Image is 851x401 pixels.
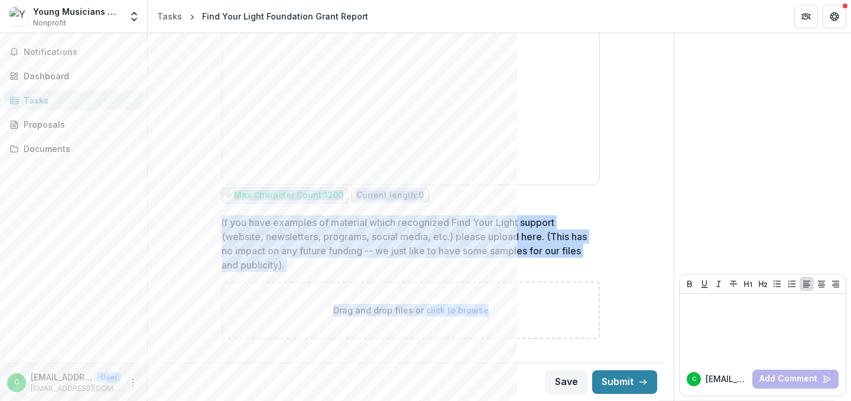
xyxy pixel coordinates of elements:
[545,370,587,394] button: Save
[157,10,182,22] div: Tasks
[202,10,368,22] div: Find Your Light Foundation Grant Report
[24,143,133,155] div: Documents
[152,8,187,25] a: Tasks
[752,370,839,389] button: Add Comment
[126,376,140,390] button: More
[741,277,755,291] button: Heading 1
[33,18,66,28] span: Nonprofit
[5,139,142,159] a: Documents
[152,8,373,25] nav: breadcrumb
[97,372,121,383] p: User
[829,277,843,291] button: Align Right
[24,47,138,57] span: Notifications
[756,277,770,291] button: Heading 2
[814,277,829,291] button: Align Center
[14,379,20,386] div: csmith@youngmusiciansco.org
[24,70,133,82] div: Dashboard
[222,215,593,272] p: If you have examples of material which recognized Find Your Light support (website, newsletters, ...
[712,277,726,291] button: Italicize
[333,304,489,316] p: Drag and drop files or
[794,5,818,28] button: Partners
[5,115,142,134] a: Proposals
[5,90,142,110] a: Tasks
[426,305,489,315] span: click to browse
[800,277,814,291] button: Align Left
[697,277,712,291] button: Underline
[823,5,846,28] button: Get Help
[126,5,142,28] button: Open entity switcher
[356,190,424,200] p: Current length: 0
[33,5,121,18] div: Young Musicians Choral Orchestra
[31,383,121,394] p: [EMAIL_ADDRESS][DOMAIN_NAME]
[5,66,142,86] a: Dashboard
[5,43,142,62] button: Notifications
[24,94,133,106] div: Tasks
[31,371,92,383] p: [EMAIL_ADDRESS][DOMAIN_NAME]
[692,376,696,382] div: csmith@youngmusiciansco.org
[785,277,799,291] button: Ordered List
[726,277,740,291] button: Strike
[683,277,697,291] button: Bold
[234,190,343,200] p: Max Character Count: 1200
[592,370,657,394] button: Submit
[9,7,28,26] img: Young Musicians Choral Orchestra
[706,373,748,385] p: [EMAIL_ADDRESS][DOMAIN_NAME]
[770,277,784,291] button: Bullet List
[24,118,133,131] div: Proposals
